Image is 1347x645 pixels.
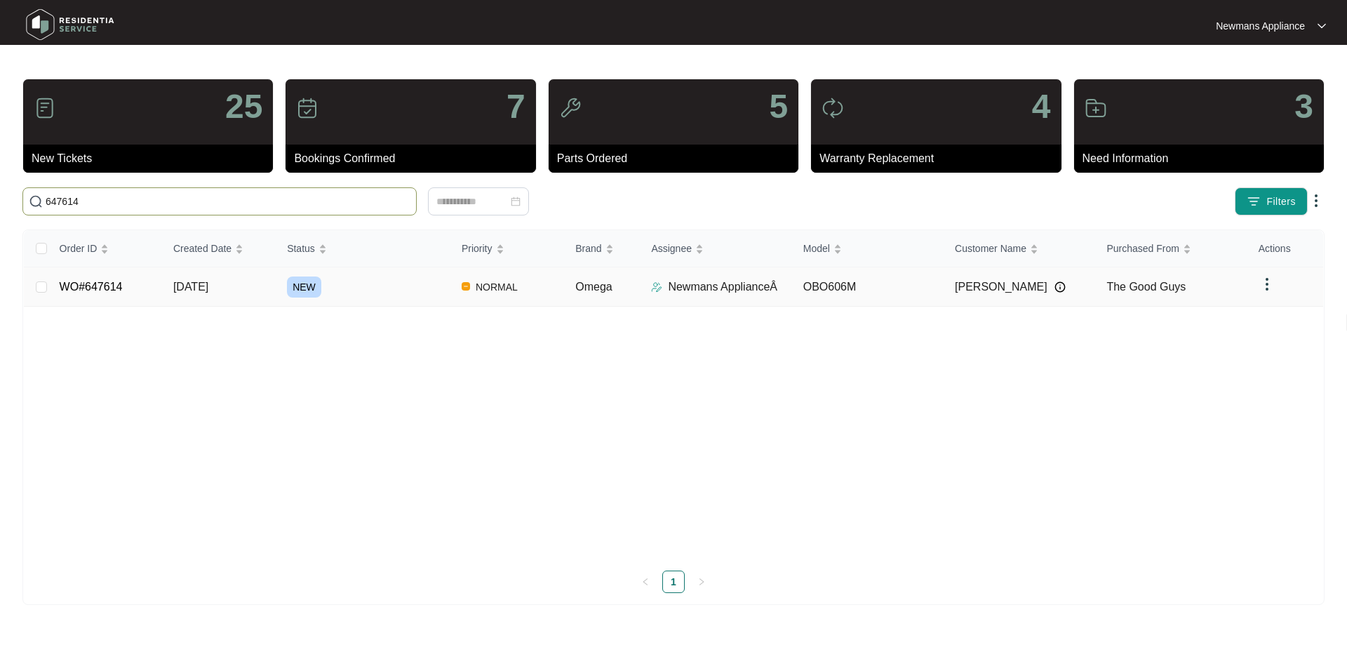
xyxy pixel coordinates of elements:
[634,571,657,593] button: left
[690,571,713,593] li: Next Page
[1095,230,1247,267] th: Purchased From
[575,281,612,293] span: Omega
[1054,281,1066,293] img: Info icon
[1106,241,1179,256] span: Purchased From
[557,150,798,167] p: Parts Ordered
[819,150,1061,167] p: Warranty Replacement
[507,90,525,124] p: 7
[822,97,844,119] img: icon
[34,97,56,119] img: icon
[462,282,470,291] img: Vercel Logo
[575,241,601,256] span: Brand
[792,267,944,307] td: OBO606M
[1318,22,1326,29] img: dropdown arrow
[46,194,410,209] input: Search by Order Id, Assignee Name, Customer Name, Brand and Model
[1106,281,1186,293] span: The Good Guys
[955,279,1047,295] span: [PERSON_NAME]
[955,241,1026,256] span: Customer Name
[663,571,684,592] a: 1
[173,241,232,256] span: Created Date
[29,194,43,208] img: search-icon
[792,230,944,267] th: Model
[690,571,713,593] button: right
[769,90,788,124] p: 5
[668,279,777,295] p: Newmans ApplianceÂ
[803,241,830,256] span: Model
[1247,230,1323,267] th: Actions
[1266,194,1296,209] span: Filters
[640,230,791,267] th: Assignee
[32,150,273,167] p: New Tickets
[944,230,1095,267] th: Customer Name
[1032,90,1051,124] p: 4
[450,230,564,267] th: Priority
[1235,187,1308,215] button: filter iconFilters
[296,97,319,119] img: icon
[470,279,523,295] span: NORMAL
[173,281,208,293] span: [DATE]
[559,97,582,119] img: icon
[1294,90,1313,124] p: 3
[564,230,640,267] th: Brand
[1083,150,1324,167] p: Need Information
[287,277,321,298] span: NEW
[651,241,692,256] span: Assignee
[1216,19,1305,33] p: Newmans Appliance
[276,230,450,267] th: Status
[287,241,315,256] span: Status
[662,571,685,593] li: 1
[1247,194,1261,208] img: filter icon
[162,230,276,267] th: Created Date
[294,150,535,167] p: Bookings Confirmed
[1085,97,1107,119] img: icon
[60,241,98,256] span: Order ID
[1308,192,1325,209] img: dropdown arrow
[60,281,123,293] a: WO#647614
[634,571,657,593] li: Previous Page
[1259,276,1275,293] img: dropdown arrow
[641,578,650,586] span: left
[697,578,706,586] span: right
[462,241,492,256] span: Priority
[48,230,162,267] th: Order ID
[225,90,262,124] p: 25
[651,281,662,293] img: Assigner Icon
[21,4,119,46] img: residentia service logo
